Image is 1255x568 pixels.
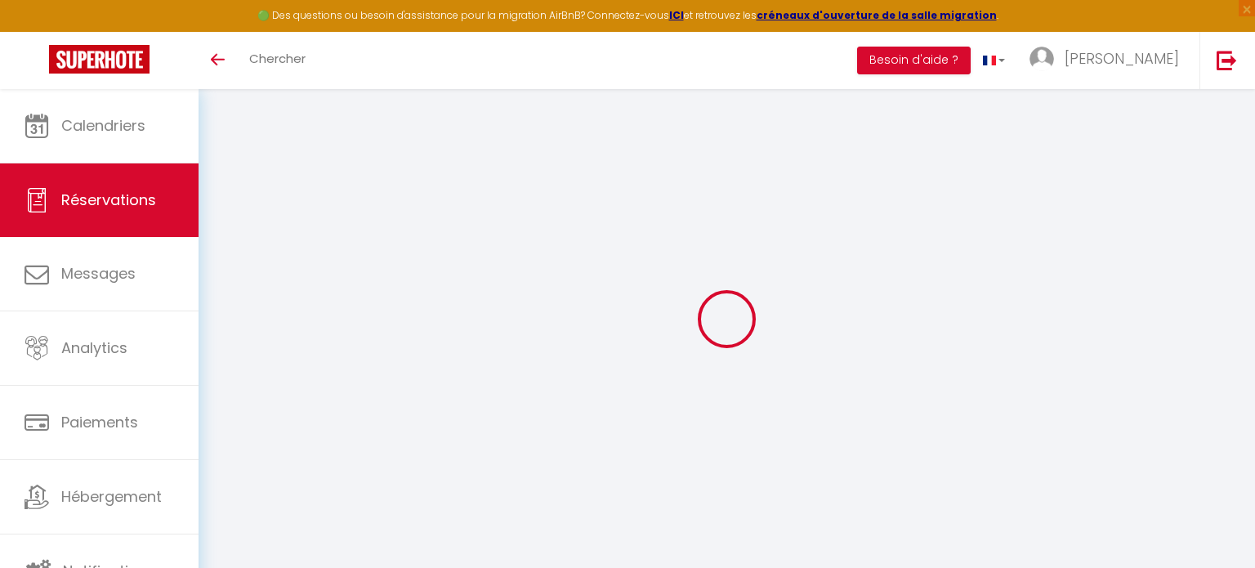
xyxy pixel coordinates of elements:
[49,45,150,74] img: Super Booking
[1017,32,1199,89] a: ... [PERSON_NAME]
[61,190,156,210] span: Réservations
[61,412,138,432] span: Paiements
[757,8,997,22] a: créneaux d'ouverture de la salle migration
[669,8,684,22] a: ICI
[1065,48,1179,69] span: [PERSON_NAME]
[61,486,162,507] span: Hébergement
[61,338,127,358] span: Analytics
[237,32,318,89] a: Chercher
[249,50,306,67] span: Chercher
[1217,50,1237,70] img: logout
[1029,47,1054,71] img: ...
[61,115,145,136] span: Calendriers
[857,47,971,74] button: Besoin d'aide ?
[61,263,136,284] span: Messages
